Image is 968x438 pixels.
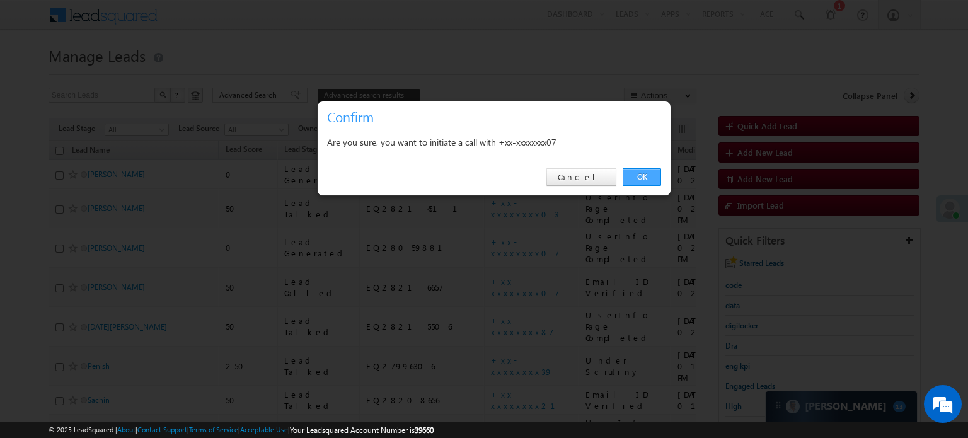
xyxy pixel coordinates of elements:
[49,424,434,436] span: © 2025 LeadSquared | | | | |
[327,134,661,150] div: Are you sure, you want to initiate a call with +xx-xxxxxxxx07
[546,168,616,186] a: Cancel
[117,425,135,434] a: About
[66,66,212,83] div: Chat with us now
[415,425,434,435] span: 39660
[623,168,661,186] a: OK
[21,66,53,83] img: d_60004797649_company_0_60004797649
[240,425,288,434] a: Acceptable Use
[189,425,238,434] a: Terms of Service
[290,425,434,435] span: Your Leadsquared Account Number is
[137,425,187,434] a: Contact Support
[327,106,666,128] h3: Confirm
[16,117,230,332] textarea: Type your message and hit 'Enter'
[207,6,237,37] div: Minimize live chat window
[171,343,229,360] em: Start Chat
